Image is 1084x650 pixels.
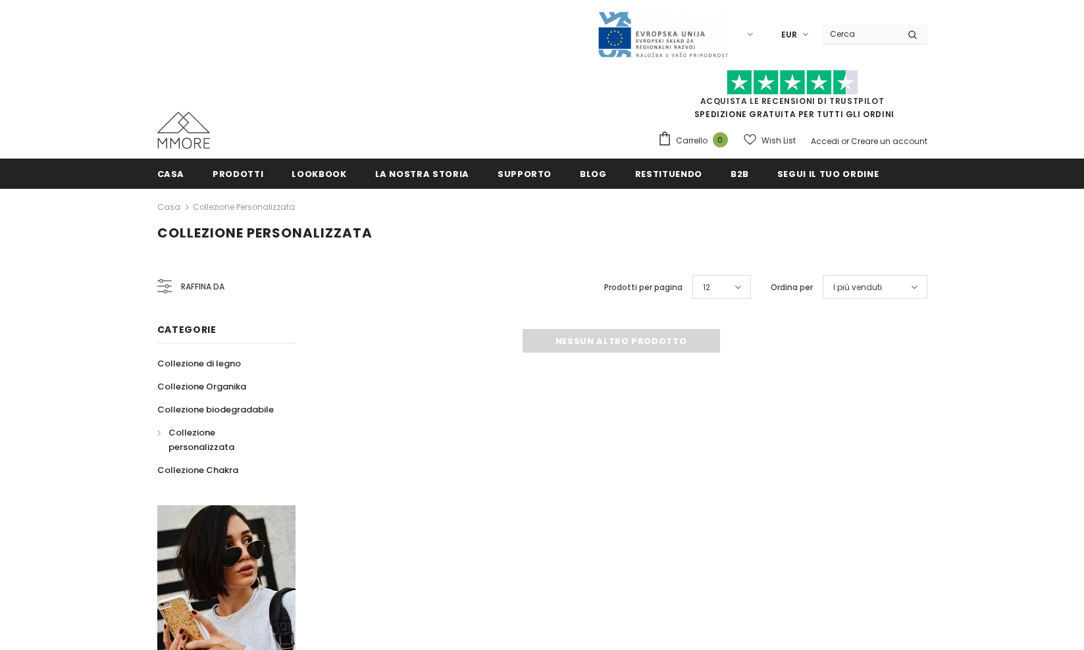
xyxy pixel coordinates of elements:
[597,11,729,59] img: Javni Razpis
[157,403,274,416] span: Collezione biodegradabile
[841,136,849,147] span: or
[498,168,552,180] span: supporto
[635,168,702,180] span: Restituendo
[811,136,839,147] a: Accedi
[193,201,295,213] a: Collezione personalizzata
[713,132,728,147] span: 0
[777,168,879,180] span: Segui il tuo ordine
[580,168,607,180] span: Blog
[157,375,246,398] a: Collezione Organika
[498,159,552,188] a: supporto
[157,459,238,482] a: Collezione Chakra
[157,112,210,149] img: Casi MMORE
[580,159,607,188] a: Blog
[658,131,735,151] a: Carrello 0
[157,199,180,215] a: Casa
[700,95,885,107] a: Acquista le recensioni di TrustPilot
[761,134,796,147] span: Wish List
[292,159,346,188] a: Lookbook
[213,159,263,188] a: Prodotti
[851,136,927,147] a: Creare un account
[157,421,281,459] a: Collezione personalizzata
[833,281,882,294] span: I più venduti
[727,70,858,95] img: Fidati di Pilot Stars
[777,159,879,188] a: Segui il tuo ordine
[157,168,185,180] span: Casa
[771,281,813,294] label: Ordina per
[781,28,797,41] span: EUR
[168,426,234,453] span: Collezione personalizzata
[292,168,346,180] span: Lookbook
[744,129,796,152] a: Wish List
[157,380,246,393] span: Collezione Organika
[157,464,238,476] span: Collezione Chakra
[375,168,469,180] span: La nostra storia
[375,159,469,188] a: La nostra storia
[157,323,217,336] span: Categorie
[157,224,373,242] span: Collezione personalizzata
[597,28,729,39] a: Javni Razpis
[181,280,224,294] span: Raffina da
[604,281,683,294] label: Prodotti per pagina
[635,159,702,188] a: Restituendo
[157,159,185,188] a: Casa
[703,281,710,294] span: 12
[731,168,749,180] span: B2B
[157,398,274,421] a: Collezione biodegradabile
[676,134,708,147] span: Carrello
[658,76,927,120] span: SPEDIZIONE GRATUITA PER TUTTI GLI ORDINI
[157,352,241,375] a: Collezione di legno
[157,357,241,370] span: Collezione di legno
[213,168,263,180] span: Prodotti
[822,24,898,43] input: Search Site
[731,159,749,188] a: B2B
